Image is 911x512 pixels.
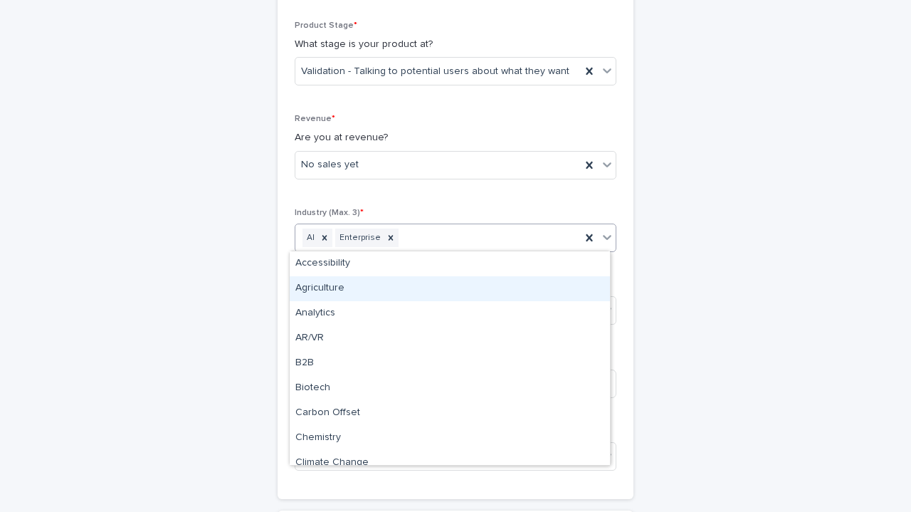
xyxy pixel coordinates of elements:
[295,130,616,145] p: Are you at revenue?
[295,209,364,217] span: Industry (Max. 3)
[290,276,610,301] div: Agriculture
[290,301,610,326] div: Analytics
[290,326,610,351] div: AR/VR
[302,229,317,248] div: AI
[301,157,359,172] span: No sales yet
[290,426,610,451] div: Chemistry
[290,351,610,376] div: B2B
[295,21,357,30] span: Product Stage
[290,401,610,426] div: Carbon Offset
[290,376,610,401] div: Biotech
[335,229,383,248] div: Enterprise
[290,451,610,476] div: Climate Change
[295,37,616,52] p: What stage is your product at?
[295,115,335,123] span: Revenue
[290,251,610,276] div: Accessibility
[301,64,569,79] span: Validation - Talking to potential users about what they want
